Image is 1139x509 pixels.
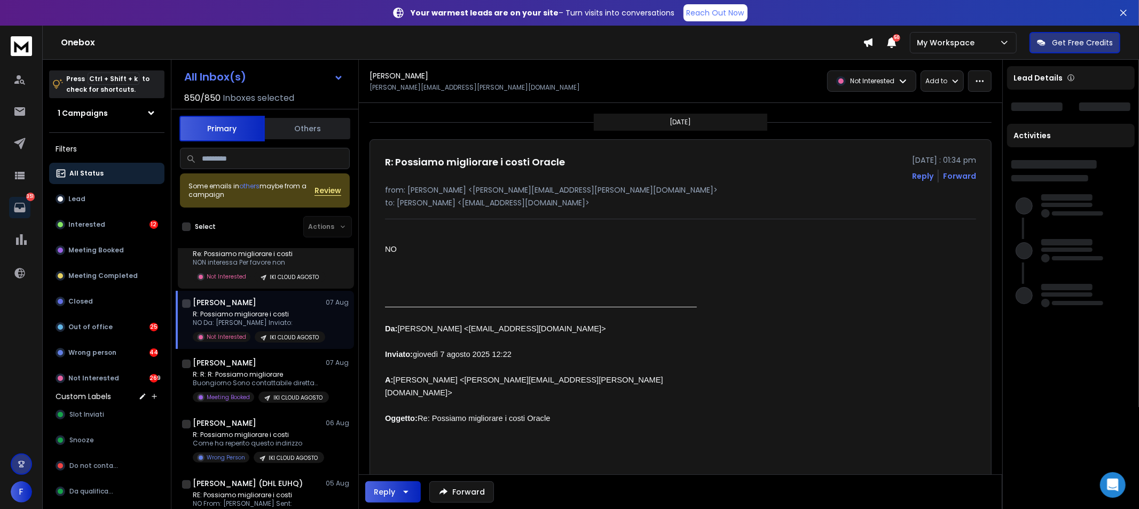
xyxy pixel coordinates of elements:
div: 12 [150,220,158,229]
p: Lead Details [1014,73,1063,83]
p: Come ha reperito questo indirizzo [193,439,321,448]
p: My Workspace [917,37,979,48]
p: [PERSON_NAME][EMAIL_ADDRESS][PERSON_NAME][DOMAIN_NAME] [370,83,580,92]
span: Da qualificare [69,487,115,496]
p: Closed [68,297,93,306]
p: Lead [68,195,85,203]
a: 351 [9,197,30,218]
label: Select [195,222,216,231]
p: R: Possiamo migliorare i costi [193,310,321,319]
span: 850 / 850 [184,92,221,105]
span: Slot Inviati [69,410,104,419]
button: Get Free Credits [1030,32,1120,53]
h1: [PERSON_NAME] [193,357,256,368]
h1: [PERSON_NAME] (DHL EUHQ) [193,478,303,489]
div: Open Intercom Messenger [1100,472,1126,498]
a: Reach Out Now [684,4,748,21]
h1: Onebox [61,36,863,49]
h1: [PERSON_NAME] [370,70,428,81]
span: NO [385,245,397,253]
p: IKI CLOUD AGOSTO [269,454,318,462]
p: Interested [68,220,105,229]
p: Re: Possiamo migliorare i costi [193,250,321,258]
h1: [PERSON_NAME] [193,418,256,428]
button: All Status [49,163,164,184]
div: Forward [943,171,976,181]
button: Lead [49,188,164,210]
p: R: Possiamo migliorare i costi [193,431,321,439]
img: logo [11,36,32,56]
p: Wrong Person [207,454,245,462]
button: Reply [912,171,933,181]
span: Da: [385,324,398,333]
p: IKI CLOUD AGOSTO [270,273,319,281]
button: Wrong person44 [49,342,164,363]
div: Reply [374,487,395,497]
button: Forward [429,481,494,503]
p: Add to [925,77,947,85]
span: Ctrl + Shift + k [88,73,139,85]
p: Out of office [68,323,113,331]
b: Oggetto: [385,414,418,423]
p: 05 Aug [326,479,350,488]
button: Reply [365,481,421,503]
button: Do not contact [49,455,164,476]
button: Da qualificare [49,481,164,502]
strong: Your warmest leads are on your site [411,7,559,18]
h3: Custom Labels [56,391,111,402]
button: Interested12 [49,214,164,235]
button: 1 Campaigns [49,102,164,124]
p: Meeting Booked [207,393,250,401]
p: Get Free Credits [1052,37,1113,48]
p: from: [PERSON_NAME] <[PERSON_NAME][EMAIL_ADDRESS][PERSON_NAME][DOMAIN_NAME]> [385,185,976,195]
p: Not Interested [207,273,246,281]
b: A: [385,376,393,384]
div: 25 [150,323,158,331]
p: NON interessa Per favore non [193,258,321,267]
h3: Inboxes selected [223,92,294,105]
p: 07 Aug [326,359,350,367]
p: Wrong person [68,348,116,357]
p: NO From: [PERSON_NAME] Sent: [193,499,321,508]
button: Primary [179,116,265,141]
p: IKI CLOUD AGOSTO [270,333,319,341]
button: F [11,481,32,503]
p: Not Interested [68,374,119,383]
p: – Turn visits into conversations [411,7,675,18]
p: to: [PERSON_NAME] <[EMAIL_ADDRESS][DOMAIN_NAME]> [385,197,976,208]
h3: Filters [49,141,164,156]
div: Some emails in maybe from a campaign [188,182,315,199]
div: 269 [150,374,158,383]
p: NO Da: [PERSON_NAME] Inviato: [193,319,321,327]
span: others [239,181,260,190]
h1: R: Possiamo migliorare i costi Oracle [385,155,565,170]
b: Inviato: [385,350,413,359]
span: 50 [893,34,900,42]
p: 351 [26,193,35,201]
p: RE: Possiamo migliorare i costi [193,491,321,499]
button: Review [315,185,341,196]
span: [PERSON_NAME] <[EMAIL_ADDRESS][DOMAIN_NAME]> giovedì 7 agosto 2025 12:22 [PERSON_NAME] <[PERSON_N... [385,324,663,423]
p: Not Interested [850,77,894,85]
h1: [PERSON_NAME] [193,297,256,308]
button: Closed [49,291,164,312]
span: Do not contact [69,462,120,470]
p: [DATE] : 01:34 pm [912,155,976,165]
button: Others [265,117,350,140]
p: 07 Aug [326,298,350,307]
button: Snooze [49,430,164,451]
button: Meeting Booked [49,240,164,261]
p: Press to check for shortcuts. [66,74,150,95]
div: Activities [1007,124,1135,147]
p: Meeting Booked [68,246,124,254]
p: R: R: R: Possiamo migliorare [193,370,321,379]
button: All Inbox(s) [176,66,352,88]
p: IKI CLOUD AGOSTO [273,394,323,402]
button: Out of office25 [49,316,164,338]
button: Slot Inviati [49,404,164,425]
h1: All Inbox(s) [184,71,246,82]
h1: 1 Campaigns [58,108,108,118]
